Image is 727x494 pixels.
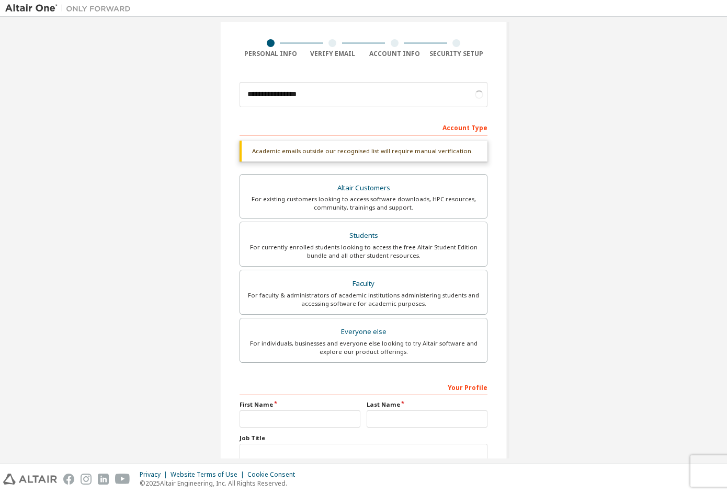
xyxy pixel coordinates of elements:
div: Privacy [140,470,171,479]
div: Academic emails outside our recognised list will require manual verification. [240,141,487,162]
div: Students [246,228,481,243]
img: facebook.svg [63,474,74,485]
div: Account Info [363,50,426,58]
div: Everyone else [246,325,481,339]
div: Account Type [240,119,487,135]
p: © 2025 Altair Engineering, Inc. All Rights Reserved. [140,479,301,488]
label: Last Name [367,400,487,409]
div: Personal Info [240,50,302,58]
img: instagram.svg [81,474,92,485]
div: Faculty [246,277,481,291]
div: For currently enrolled students looking to access the free Altair Student Edition bundle and all ... [246,243,481,260]
div: For individuals, businesses and everyone else looking to try Altair software and explore our prod... [246,339,481,356]
div: Website Terms of Use [171,470,247,479]
div: Cookie Consent [247,470,301,479]
div: Security Setup [426,50,488,58]
img: youtube.svg [115,474,130,485]
label: First Name [240,400,360,409]
img: altair_logo.svg [3,474,57,485]
div: For existing customers looking to access software downloads, HPC resources, community, trainings ... [246,195,481,212]
div: Verify Email [302,50,364,58]
img: linkedin.svg [98,474,109,485]
div: Your Profile [240,378,487,395]
label: Job Title [240,434,487,442]
img: Altair One [5,3,136,14]
div: Altair Customers [246,181,481,196]
div: For faculty & administrators of academic institutions administering students and accessing softwa... [246,291,481,308]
